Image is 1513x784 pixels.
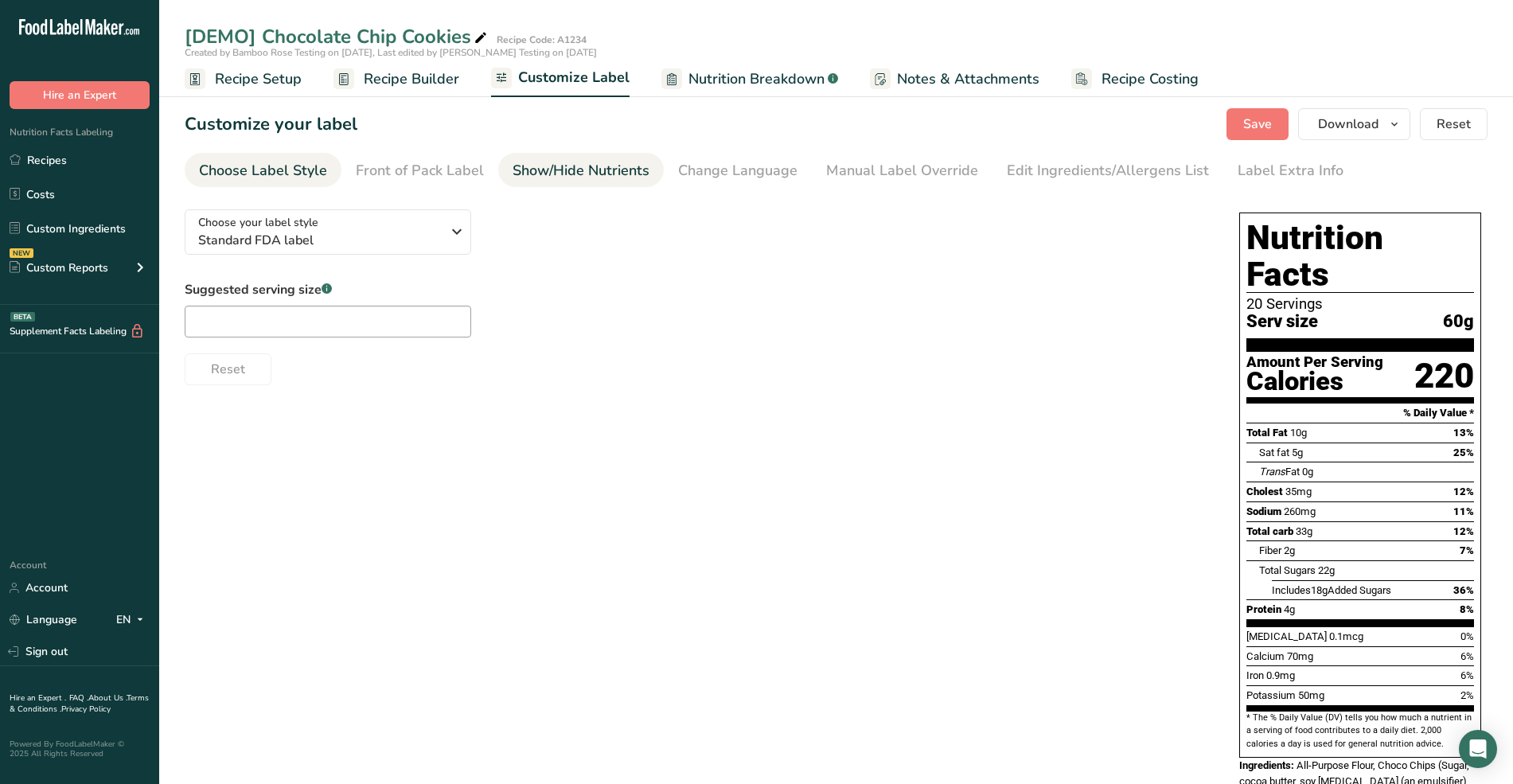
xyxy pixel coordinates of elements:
[185,46,597,59] span: Created by Bamboo Rose Testing on [DATE], Last edited by [PERSON_NAME] Testing on [DATE]
[1437,115,1471,134] span: Reset
[870,61,1039,97] a: Notes & Attachments
[10,81,150,109] button: Hire an Expert
[199,160,327,181] div: Choose Label Style
[1292,447,1303,458] span: 5g
[1246,404,1474,423] section: % Daily Value *
[1246,486,1283,497] span: Cholest
[1259,466,1285,478] i: Trans
[1443,312,1474,332] span: 60g
[10,248,33,258] div: NEW
[826,160,978,181] div: Manual Label Override
[356,160,484,181] div: Front of Pack Label
[116,610,150,630] div: EN
[1460,689,1474,701] span: 2%
[185,353,271,385] button: Reset
[1246,505,1281,517] span: Sodium
[1290,427,1307,439] span: 10g
[1296,525,1312,537] span: 33g
[1226,108,1289,140] button: Save
[1302,466,1313,478] span: 0g
[1246,630,1327,642] span: [MEDICAL_DATA]
[1318,564,1335,576] span: 22g
[1259,564,1316,576] span: Total Sugars
[1259,466,1300,478] span: Fat
[185,209,471,255] button: Choose your label style Standard FDA label
[1460,669,1474,681] span: 6%
[513,160,649,181] div: Show/Hide Nutrients
[69,692,88,704] a: FAQ .
[1420,108,1488,140] button: Reset
[10,606,77,634] a: Language
[185,280,471,299] label: Suggested serving size
[1453,584,1474,596] span: 36%
[1246,312,1318,332] span: Serv size
[1243,115,1272,134] span: Save
[1298,689,1324,701] span: 50mg
[1453,447,1474,458] span: 25%
[10,692,66,704] a: Hire an Expert .
[678,160,797,181] div: Change Language
[10,692,149,715] a: Terms & Conditions .
[10,259,108,276] div: Custom Reports
[1246,220,1474,293] h1: Nutrition Facts
[1007,160,1209,181] div: Edit Ingredients/Allergens List
[333,61,459,97] a: Recipe Builder
[88,692,127,704] a: About Us .
[688,68,825,90] span: Nutrition Breakdown
[185,111,357,138] h1: Customize your label
[364,68,459,90] span: Recipe Builder
[1246,296,1474,312] div: 20 Servings
[1071,61,1199,97] a: Recipe Costing
[1329,630,1363,642] span: 0.1mcg
[1285,486,1312,497] span: 35mg
[1266,669,1295,681] span: 0.9mg
[1272,584,1391,596] span: Includes Added Sugars
[1246,603,1281,615] span: Protein
[215,68,302,90] span: Recipe Setup
[1453,486,1474,497] span: 12%
[1259,544,1281,556] span: Fiber
[1284,603,1295,615] span: 4g
[1246,427,1288,439] span: Total Fat
[1246,669,1264,681] span: Iron
[897,68,1039,90] span: Notes & Attachments
[1318,115,1378,134] span: Download
[1453,427,1474,439] span: 13%
[1453,525,1474,537] span: 12%
[185,61,302,97] a: Recipe Setup
[198,214,318,231] span: Choose your label style
[1239,759,1294,771] span: Ingredients:
[1460,544,1474,556] span: 7%
[61,704,111,715] a: Privacy Policy
[1460,603,1474,615] span: 8%
[1246,650,1285,662] span: Calcium
[1459,730,1497,768] div: Open Intercom Messenger
[1246,355,1383,370] div: Amount Per Serving
[1460,630,1474,642] span: 0%
[1460,650,1474,662] span: 6%
[518,67,630,88] span: Customize Label
[211,360,245,379] span: Reset
[661,61,838,97] a: Nutrition Breakdown
[10,312,35,322] div: BETA
[185,22,490,51] div: [DEMO] Chocolate Chip Cookies
[1102,68,1199,90] span: Recipe Costing
[1246,370,1383,393] div: Calories
[198,231,441,250] span: Standard FDA label
[1414,355,1474,397] div: 220
[1259,447,1289,458] span: Sat fat
[497,33,587,47] div: Recipe Code: A1234
[1246,712,1474,751] section: * The % Daily Value (DV) tells you how much a nutrient in a serving of food contributes to a dail...
[1311,584,1328,596] span: 18g
[1287,650,1313,662] span: 70mg
[1453,505,1474,517] span: 11%
[1284,505,1316,517] span: 260mg
[1238,160,1343,181] div: Label Extra Info
[1298,108,1410,140] button: Download
[1284,544,1295,556] span: 2g
[10,739,150,759] div: Powered By FoodLabelMaker © 2025 All Rights Reserved
[491,60,630,98] a: Customize Label
[1246,689,1296,701] span: Potassium
[1246,525,1293,537] span: Total carb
